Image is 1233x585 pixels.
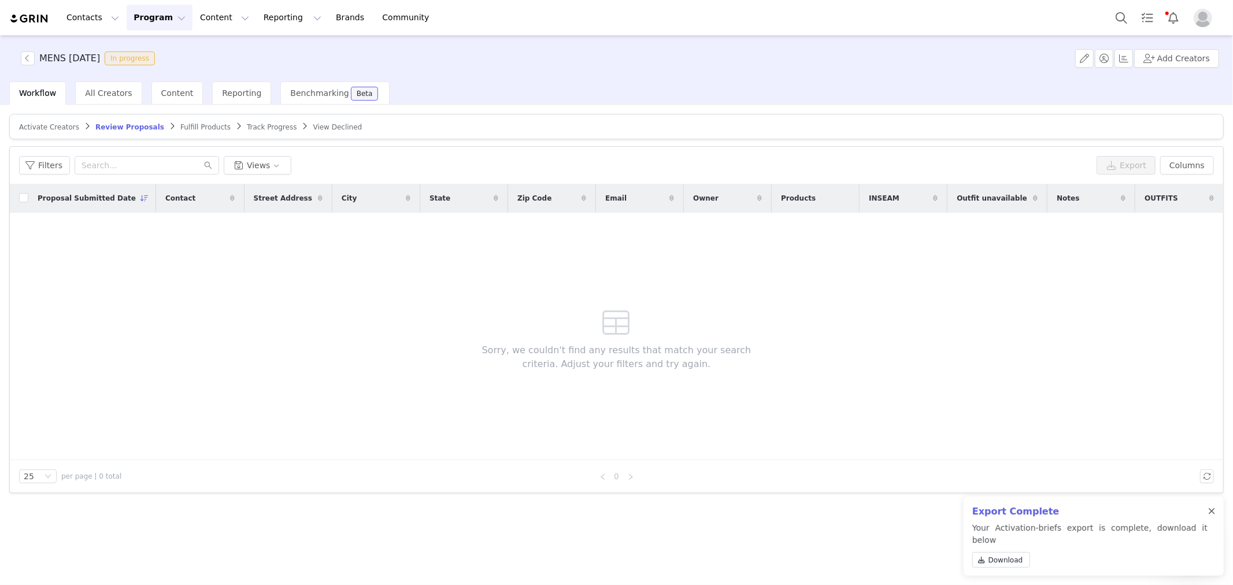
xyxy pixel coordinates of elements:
span: Sorry, we couldn't find any results that match your search criteria. Adjust your filters and try ... [464,343,769,371]
div: 25 [24,470,34,483]
span: State [429,193,450,203]
span: per page | 0 total [61,471,121,482]
span: Content [161,88,194,98]
input: Search... [75,156,219,175]
button: Content [193,5,256,31]
button: Reporting [257,5,328,31]
span: Proposal Submitted Date [38,193,136,203]
span: Review Proposals [95,123,164,131]
span: OUTFITS [1145,193,1178,203]
span: Fulfill Products [180,123,231,131]
li: Previous Page [596,469,610,483]
span: View Declined [313,123,362,131]
span: INSEAM [869,193,899,203]
i: icon: right [627,473,634,480]
span: Products [781,193,816,203]
span: Benchmarking [290,88,349,98]
span: Street Address [254,193,312,203]
a: 0 [610,470,623,483]
a: Community [375,5,441,31]
span: Download [988,555,1023,565]
i: icon: search [204,161,212,169]
span: Notes [1057,193,1079,203]
a: Download [972,552,1030,568]
button: Search [1109,5,1134,31]
span: Workflow [19,88,56,98]
span: Email [605,193,627,203]
li: Next Page [624,469,638,483]
i: icon: down [45,473,51,481]
button: Notifications [1161,5,1186,31]
span: Reporting [222,88,261,98]
div: Beta [357,90,373,97]
button: Views [224,156,291,175]
span: Track Progress [247,123,297,131]
button: Profile [1187,9,1224,27]
span: Owner [693,193,719,203]
li: 0 [610,469,624,483]
h2: Export Complete [972,505,1208,519]
button: Filters [19,156,70,175]
img: placeholder-profile.jpg [1194,9,1212,27]
span: Activate Creators [19,123,79,131]
span: All Creators [85,88,132,98]
i: icon: left [599,473,606,480]
button: Add Creators [1134,49,1219,68]
button: Columns [1160,156,1214,175]
img: grin logo [9,13,50,24]
span: Zip Code [517,193,551,203]
button: Export [1097,156,1156,175]
span: In progress [105,51,155,65]
a: Tasks [1135,5,1160,31]
span: Outfit unavailable [957,193,1027,203]
span: [object Object] [21,51,160,65]
button: Program [127,5,192,31]
span: Contact [165,193,195,203]
button: Contacts [60,5,126,31]
h3: MENS [DATE] [39,51,100,65]
span: City [342,193,357,203]
p: Your Activation-briefs export is complete, download it below [972,522,1208,572]
a: Brands [329,5,375,31]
